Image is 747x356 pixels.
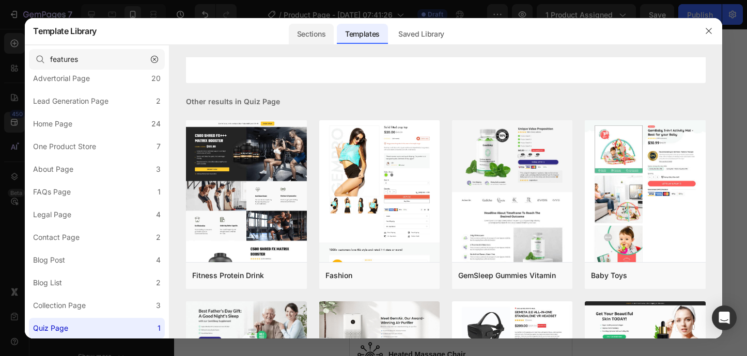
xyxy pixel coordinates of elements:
[156,231,161,244] div: 2
[156,277,161,289] div: 2
[186,95,706,108] div: Other results in Quiz Page
[33,254,65,266] div: Blog Post
[458,269,556,282] div: GemSleep Gummies Vitamin
[33,322,68,334] div: Quiz Page
[8,246,34,271] img: Alt Image
[21,117,68,126] div: (P) Description
[156,208,161,221] div: 4
[33,186,71,198] div: FAQs Page
[71,83,131,105] div: $3,999.00
[158,322,161,334] div: 1
[591,269,627,282] div: Baby Toys
[8,83,67,105] div: $2,499.00
[156,254,161,266] div: 4
[39,320,116,331] p: Heated Massage Chair
[192,269,264,282] div: Fitness Protein Drink
[157,140,161,153] div: 7
[8,133,214,228] span: Experience the Positive Posture Solara Massage Chair—where sleek design meets powerful functional...
[337,24,388,44] div: Templates
[33,299,86,312] div: Collection Page
[39,253,184,264] p: Best Massage Chair Design Award Winner
[33,18,97,44] h2: Template Library
[151,118,161,130] div: 24
[33,208,71,221] div: Legal Page
[289,24,334,44] div: Sections
[158,186,161,198] div: 1
[8,280,34,305] img: Alt Image
[151,72,161,85] div: 20
[39,287,87,298] p: Free Shipping
[33,277,62,289] div: Blog List
[33,118,72,130] div: Home Page
[712,305,737,330] div: Open Intercom Messenger
[156,95,161,107] div: 2
[29,49,165,70] input: E.g.: Black Friday, Sale, etc.
[325,269,352,282] div: Fashion
[8,108,108,123] pre: Save 38%. Only on [DATE]!
[390,24,453,44] div: Saved Library
[33,95,108,107] div: Lead Generation Page
[8,313,34,338] img: Alt Image
[33,163,73,175] div: About Page
[33,140,96,153] div: One Product Store
[33,231,80,244] div: Contact Page
[33,72,90,85] div: Advertorial Page
[156,299,161,312] div: 3
[156,163,161,175] div: 3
